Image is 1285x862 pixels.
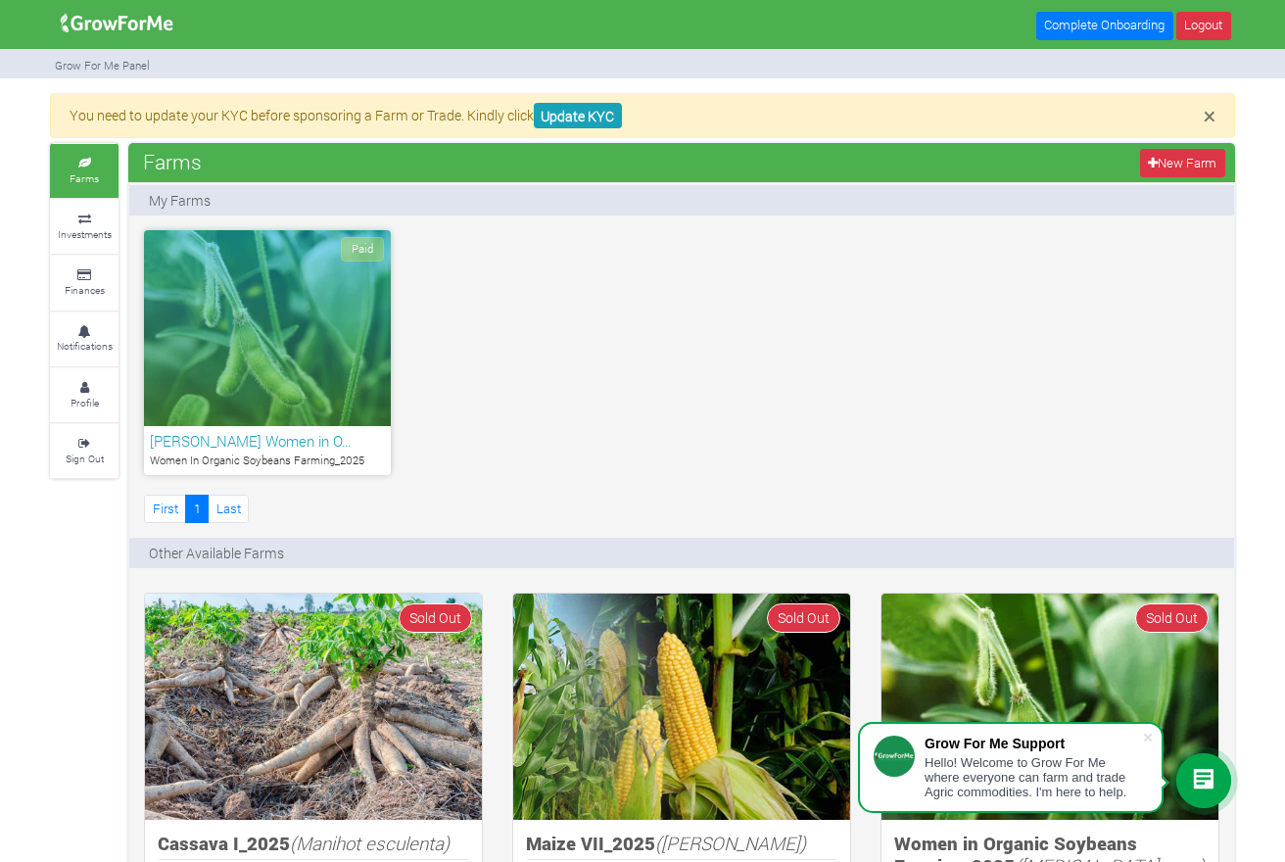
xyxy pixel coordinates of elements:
small: Investments [58,227,112,241]
span: Paid [341,237,384,262]
small: Finances [65,283,105,297]
i: (Manihot esculenta) [290,831,450,855]
small: Notifications [57,339,113,353]
h5: Maize VII_2025 [526,833,837,855]
a: Farms [50,144,119,198]
button: Close [1204,105,1215,127]
a: Profile [50,368,119,422]
div: Hello! Welcome to Grow For Me where everyone can farm and trade Agric commodities. I'm here to help. [925,755,1142,799]
a: Finances [50,256,119,310]
a: Last [208,495,249,523]
a: Paid [PERSON_NAME] Women in O… Women In Organic Soybeans Farming_2025 [144,230,391,475]
span: Sold Out [767,603,840,632]
small: Grow For Me Panel [55,58,150,72]
small: Sign Out [66,452,104,465]
small: Profile [71,396,99,409]
a: Investments [50,200,119,254]
nav: Page Navigation [144,495,249,523]
p: Other Available Farms [149,543,284,563]
a: Logout [1176,12,1231,40]
h6: [PERSON_NAME] Women in O… [150,432,385,450]
img: growforme image [881,594,1218,820]
a: First [144,495,186,523]
img: growforme image [513,594,850,820]
a: Update KYC [534,103,622,129]
span: Sold Out [1135,603,1209,632]
p: Women In Organic Soybeans Farming_2025 [150,453,385,469]
img: growforme image [54,4,180,43]
a: Notifications [50,312,119,366]
small: Farms [70,171,99,185]
a: New Farm [1140,149,1225,177]
a: 1 [185,495,209,523]
span: Farms [138,142,207,181]
i: ([PERSON_NAME]) [655,831,806,855]
p: My Farms [149,190,211,211]
div: Grow For Me Support [925,736,1142,751]
p: You need to update your KYC before sponsoring a Farm or Trade. Kindly click [70,105,1215,125]
span: Sold Out [399,603,472,632]
a: Complete Onboarding [1036,12,1173,40]
a: Sign Out [50,424,119,478]
img: growforme image [145,594,482,820]
h5: Cassava I_2025 [158,833,469,855]
span: × [1204,101,1215,130]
